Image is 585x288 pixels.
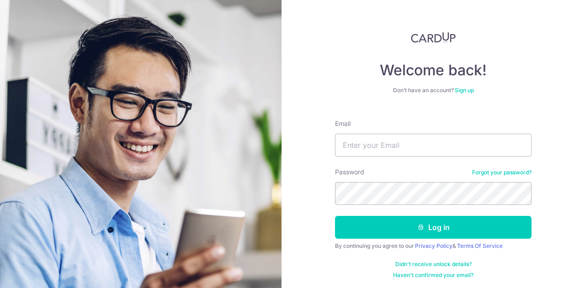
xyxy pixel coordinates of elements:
a: Privacy Policy [415,242,452,249]
button: Log in [335,216,532,239]
a: Forgot your password? [472,169,532,176]
img: CardUp Logo [411,32,456,43]
a: Haven't confirmed your email? [393,272,473,279]
a: Sign up [455,87,474,94]
label: Password [335,168,364,177]
label: Email [335,119,351,128]
input: Enter your Email [335,134,532,157]
h4: Welcome back! [335,61,532,79]
div: By continuing you agree to our & [335,242,532,250]
a: Terms Of Service [457,242,503,249]
div: Don’t have an account? [335,87,532,94]
a: Didn't receive unlock details? [395,261,472,268]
